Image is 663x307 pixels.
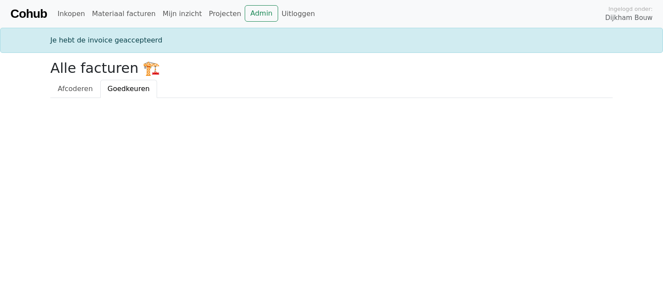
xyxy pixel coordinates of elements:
[605,13,653,23] span: Dijkham Bouw
[58,85,93,93] span: Afcoderen
[608,5,653,13] span: Ingelogd onder:
[100,80,157,98] a: Goedkeuren
[10,3,47,24] a: Cohub
[50,60,613,76] h2: Alle facturen 🏗️
[45,35,618,46] div: Je hebt de invoice geaccepteerd
[205,5,245,23] a: Projecten
[108,85,150,93] span: Goedkeuren
[245,5,278,22] a: Admin
[89,5,159,23] a: Materiaal facturen
[278,5,318,23] a: Uitloggen
[159,5,206,23] a: Mijn inzicht
[54,5,88,23] a: Inkopen
[50,80,100,98] a: Afcoderen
